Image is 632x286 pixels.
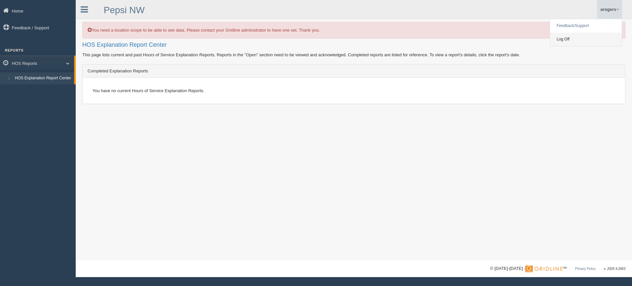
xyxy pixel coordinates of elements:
[550,19,622,33] a: Feedback/Support
[88,83,620,99] div: You have no current Hours of Service Explanation Reports.
[82,42,625,48] h2: HOS Explanation Report Center
[525,266,563,272] img: Gridline
[550,33,622,46] a: Log Off
[104,5,145,15] a: Pepsi NW
[12,72,74,84] a: HOS Explanation Report Center
[575,267,595,271] a: Privacy Policy
[82,22,625,39] div: You need a location scope to be able to see data. Please contact your Gridline administrator to h...
[83,65,625,78] div: Completed Explanation Reports
[490,265,625,272] div: © [DATE]-[DATE] - ™
[604,267,625,271] span: v. 2025.4.2063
